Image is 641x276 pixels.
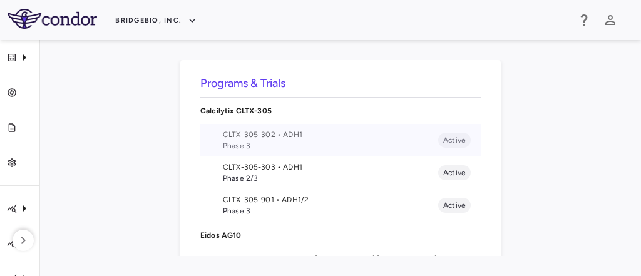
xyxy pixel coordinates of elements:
[223,194,438,205] span: CLTX-305-901 • ADH1/2
[200,189,481,222] li: CLTX-305-901 • ADH1/2Phase 3Active
[438,135,471,146] span: Active
[223,140,438,151] span: Phase 3
[223,129,438,140] span: CLTX-305-302 • ADH1
[223,253,438,265] span: AG10-501 • Transthyretin [MEDICAL_DATA] [MEDICAL_DATA]
[200,222,481,248] div: Eidos AG10
[200,156,481,189] li: CLTX-305-303 • ADH1Phase 2/3Active
[200,75,481,92] h6: Programs & Trials
[200,98,481,124] div: Calcilytix CLTX-305
[223,173,438,184] span: Phase 2/3
[200,230,481,241] p: Eidos AG10
[438,200,471,211] span: Active
[200,105,481,116] p: Calcilytix CLTX-305
[200,124,481,156] li: CLTX-305-302 • ADH1Phase 3Active
[8,9,97,29] img: logo-full-SnFGN8VE.png
[115,11,197,31] button: BridgeBio, Inc.
[223,205,438,217] span: Phase 3
[438,167,471,178] span: Active
[223,161,438,173] span: CLTX-305-303 • ADH1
